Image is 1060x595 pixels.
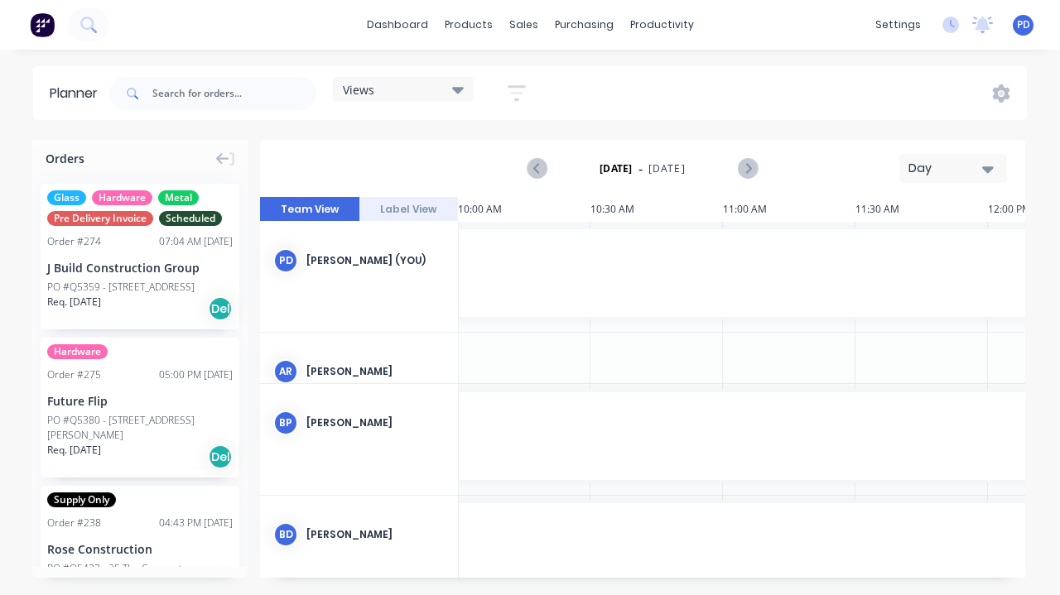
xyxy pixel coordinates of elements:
span: [DATE] [648,161,686,176]
div: settings [867,12,929,37]
div: [PERSON_NAME] (You) [306,253,445,268]
div: productivity [622,12,702,37]
div: 07:04 AM [DATE] [159,234,233,249]
span: Metal [158,190,199,205]
div: purchasing [547,12,622,37]
span: Views [343,81,374,98]
div: Rose Construction [47,540,233,558]
div: bp [273,410,298,435]
button: Team View [260,197,359,222]
button: Day [899,154,1007,183]
div: PO #Q5433 - 25 The Crescent [47,561,182,576]
div: BD [273,522,298,547]
div: 11:00 AM [723,197,855,222]
div: Future Flip [47,392,233,410]
span: Hardware [92,190,152,205]
div: PO #Q5359 - [STREET_ADDRESS] [47,280,195,295]
div: Order # 238 [47,516,101,530]
div: 11:30 AM [855,197,988,222]
div: Day [908,160,985,177]
img: Factory [30,12,55,37]
div: AR [273,359,298,384]
div: PO #Q5380 - [STREET_ADDRESS][PERSON_NAME] [47,413,233,443]
div: 04:43 PM [DATE] [159,516,233,530]
span: Req. [DATE] [47,443,101,458]
span: Orders [46,150,84,167]
span: Scheduled [159,211,222,226]
div: 05:00 PM [DATE] [159,367,233,382]
span: Hardware [47,344,108,359]
span: Req. [DATE] [47,295,101,309]
span: Pre Delivery Invoice [47,211,153,226]
span: PD [1017,17,1030,32]
div: [PERSON_NAME] [306,527,445,542]
button: Next page [738,158,757,179]
div: Planner [50,84,106,103]
div: 10:30 AM [590,197,723,222]
div: sales [501,12,547,37]
div: 10:00 AM [458,197,590,222]
div: Del [208,444,233,469]
div: [PERSON_NAME] [306,415,445,430]
div: Order # 274 [47,234,101,249]
div: Del [208,296,233,321]
strong: [DATE] [600,161,633,176]
a: dashboard [359,12,436,37]
input: Search for orders... [152,77,316,110]
span: - [638,159,643,179]
div: PD [273,248,298,273]
span: Glass [47,190,86,205]
button: Label View [359,197,459,222]
div: J Build Construction Group [47,259,233,276]
button: Previous page [528,158,547,179]
div: products [436,12,501,37]
div: Order # 275 [47,367,101,382]
div: [PERSON_NAME] [306,364,445,379]
span: Supply Only [47,492,116,507]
